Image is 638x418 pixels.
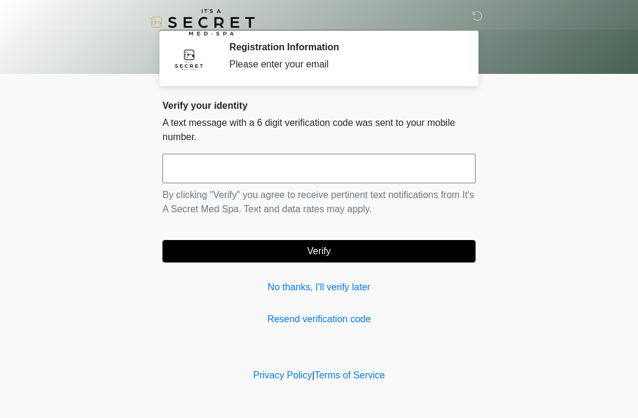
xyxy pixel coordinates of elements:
[171,41,207,77] img: Agent Avatar
[162,100,476,111] h2: Verify your identity
[162,188,476,216] p: By clicking "Verify" you agree to receive pertinent text notifications from It's A Secret Med Spa...
[162,312,476,326] a: Resend verification code
[151,9,255,35] img: It's A Secret Med Spa Logo
[229,41,458,53] h2: Registration Information
[253,370,313,380] a: Privacy Policy
[162,240,476,263] button: Verify
[162,280,476,294] a: No thanks, I'll verify later
[229,57,458,72] div: Please enter your email
[312,370,314,380] a: |
[162,116,476,144] p: A text message with a 6 digit verification code was sent to your mobile number.
[314,370,385,380] a: Terms of Service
